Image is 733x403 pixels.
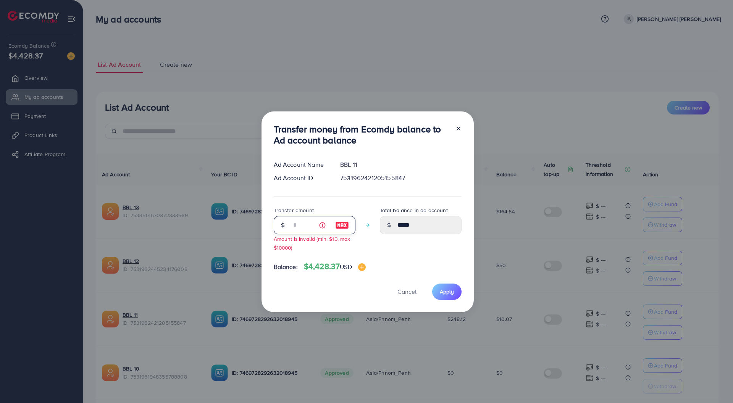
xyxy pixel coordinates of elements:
[304,262,366,271] h4: $4,428.37
[440,288,454,295] span: Apply
[274,263,298,271] span: Balance:
[334,174,467,182] div: 7531962421205155847
[274,206,314,214] label: Transfer amount
[334,160,467,169] div: BBL 11
[397,287,417,296] span: Cancel
[388,284,426,300] button: Cancel
[274,235,352,251] small: Amount is invalid (min: $10, max: $10000)
[268,174,334,182] div: Ad Account ID
[380,206,448,214] label: Total balance in ad account
[335,221,349,230] img: image
[268,160,334,169] div: Ad Account Name
[358,263,366,271] img: image
[274,124,449,146] h3: Transfer money from Ecomdy balance to Ad account balance
[432,284,462,300] button: Apply
[701,369,727,397] iframe: Chat
[340,263,352,271] span: USD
